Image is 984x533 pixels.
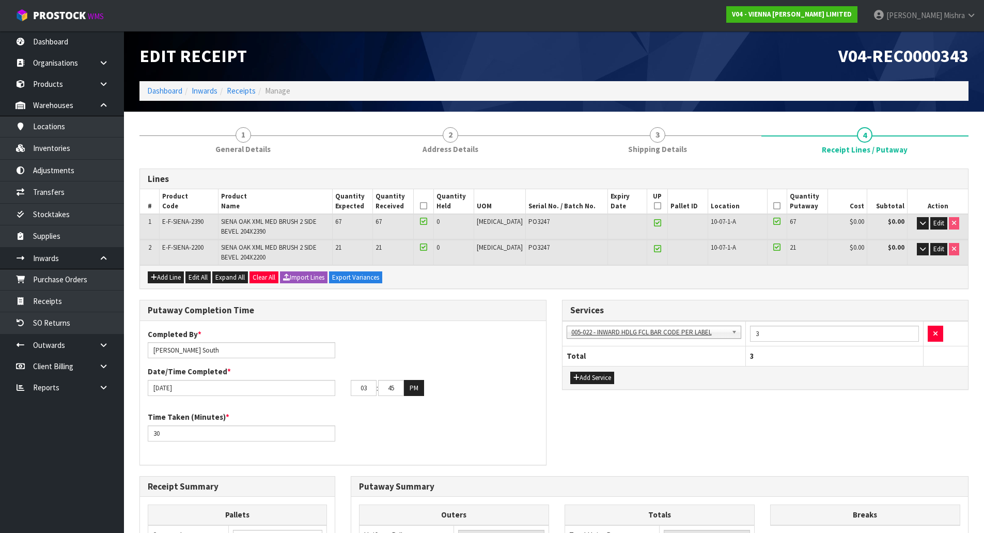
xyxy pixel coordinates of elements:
[162,243,204,252] span: E-F-SIENA-2200
[376,217,382,226] span: 67
[373,189,414,214] th: Quantity Received
[227,86,256,96] a: Receipts
[708,189,767,214] th: Location
[650,127,665,143] span: 3
[443,127,458,143] span: 2
[335,217,341,226] span: 67
[221,243,317,261] span: SIENA OAK XML MED BRUSH 2 SIDE BEVEL 204X2200
[933,219,944,227] span: Edit
[850,243,864,252] span: $0.00
[185,271,211,284] button: Edit All
[147,86,182,96] a: Dashboard
[376,243,382,252] span: 21
[838,45,969,67] span: V04-REC0000343
[218,189,332,214] th: Product Name
[423,144,478,155] span: Address Details
[908,189,968,214] th: Action
[726,6,857,23] a: V04 - VIENNA [PERSON_NAME] LIMITED
[477,243,523,252] span: [MEDICAL_DATA]
[359,505,549,525] th: Outers
[332,189,373,214] th: Quantity Expected
[571,326,727,339] span: 005-022 - INWARD HDLG FCL BAR CODE PER LABEL
[215,273,245,282] span: Expand All
[526,189,607,214] th: Serial No. / Batch No.
[140,189,160,214] th: #
[711,217,736,226] span: 10-07-1-A
[236,127,251,143] span: 1
[790,243,796,252] span: 21
[160,189,218,214] th: Product Code
[148,380,335,396] input: Date/Time completed
[148,412,229,422] label: Time Taken (Minutes)
[857,127,872,143] span: 4
[933,245,944,253] span: Edit
[33,9,86,22] span: ProStock
[212,271,248,284] button: Expand All
[647,189,668,214] th: UP
[148,217,151,226] span: 1
[148,366,231,377] label: Date/Time Completed
[148,482,327,492] h3: Receipt Summary
[265,86,290,96] span: Manage
[888,217,904,226] strong: $0.00
[249,271,278,284] button: Clear All
[148,329,201,340] label: Completed By
[570,372,614,384] button: Add Service
[827,189,867,214] th: Cost
[88,11,104,21] small: WMS
[667,189,708,214] th: Pallet ID
[750,351,754,361] span: 3
[565,505,754,525] th: Totals
[329,271,382,284] button: Export Variances
[477,217,523,226] span: [MEDICAL_DATA]
[404,380,424,397] button: PM
[944,10,965,20] span: Mishra
[436,217,440,226] span: 0
[148,306,538,315] h3: Putaway Completion Time
[148,174,960,184] h3: Lines
[930,243,947,255] button: Edit
[607,189,647,214] th: Expiry Date
[433,189,474,214] th: Quantity Held
[148,271,184,284] button: Add Line
[192,86,217,96] a: Inwards
[886,10,942,20] span: [PERSON_NAME]
[528,243,550,252] span: PO3247
[790,217,796,226] span: 67
[280,271,327,284] button: Import Lines
[148,505,327,525] th: Pallets
[221,217,317,235] span: SIENA OAK XML MED BRUSH 2 SIDE BEVEL 204X2390
[139,45,247,67] span: Edit Receipt
[335,243,341,252] span: 21
[359,482,960,492] h3: Putaway Summary
[377,380,378,397] td: :
[628,144,687,155] span: Shipping Details
[378,380,404,396] input: MM
[787,189,828,214] th: Quantity Putaway
[888,243,904,252] strong: $0.00
[770,505,960,525] th: Breaks
[15,9,28,22] img: cube-alt.png
[867,189,908,214] th: Subtotal
[570,306,961,315] h3: Services
[930,217,947,230] button: Edit
[711,243,736,252] span: 10-07-1-A
[436,243,440,252] span: 0
[850,217,864,226] span: $0.00
[351,380,377,396] input: HH
[148,243,151,252] span: 2
[563,346,746,366] th: Total
[148,425,335,441] input: Time Taken
[215,144,271,155] span: General Details
[732,10,852,19] strong: V04 - VIENNA [PERSON_NAME] LIMITED
[474,189,526,214] th: UOM
[528,217,550,226] span: PO3247
[162,217,204,226] span: E-F-SIENA-2390
[822,144,908,155] span: Receipt Lines / Putaway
